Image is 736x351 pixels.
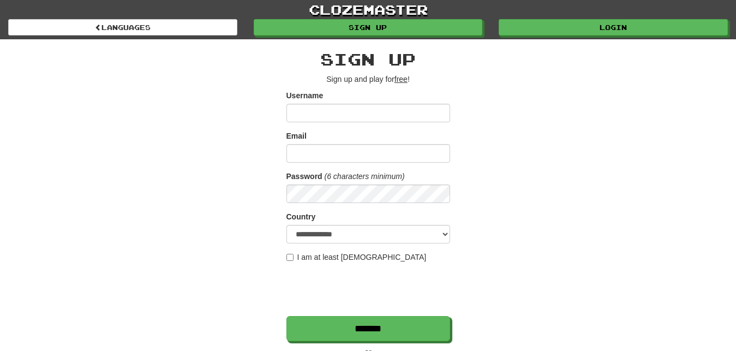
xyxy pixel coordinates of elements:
[8,19,237,35] a: Languages
[286,50,450,68] h2: Sign up
[286,252,427,263] label: I am at least [DEMOGRAPHIC_DATA]
[325,172,405,181] em: (6 characters minimum)
[394,75,408,84] u: free
[286,90,324,101] label: Username
[286,211,316,222] label: Country
[286,74,450,85] p: Sign up and play for !
[286,268,452,311] iframe: reCAPTCHA
[499,19,728,35] a: Login
[286,130,307,141] label: Email
[286,254,294,261] input: I am at least [DEMOGRAPHIC_DATA]
[286,171,322,182] label: Password
[254,19,483,35] a: Sign up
